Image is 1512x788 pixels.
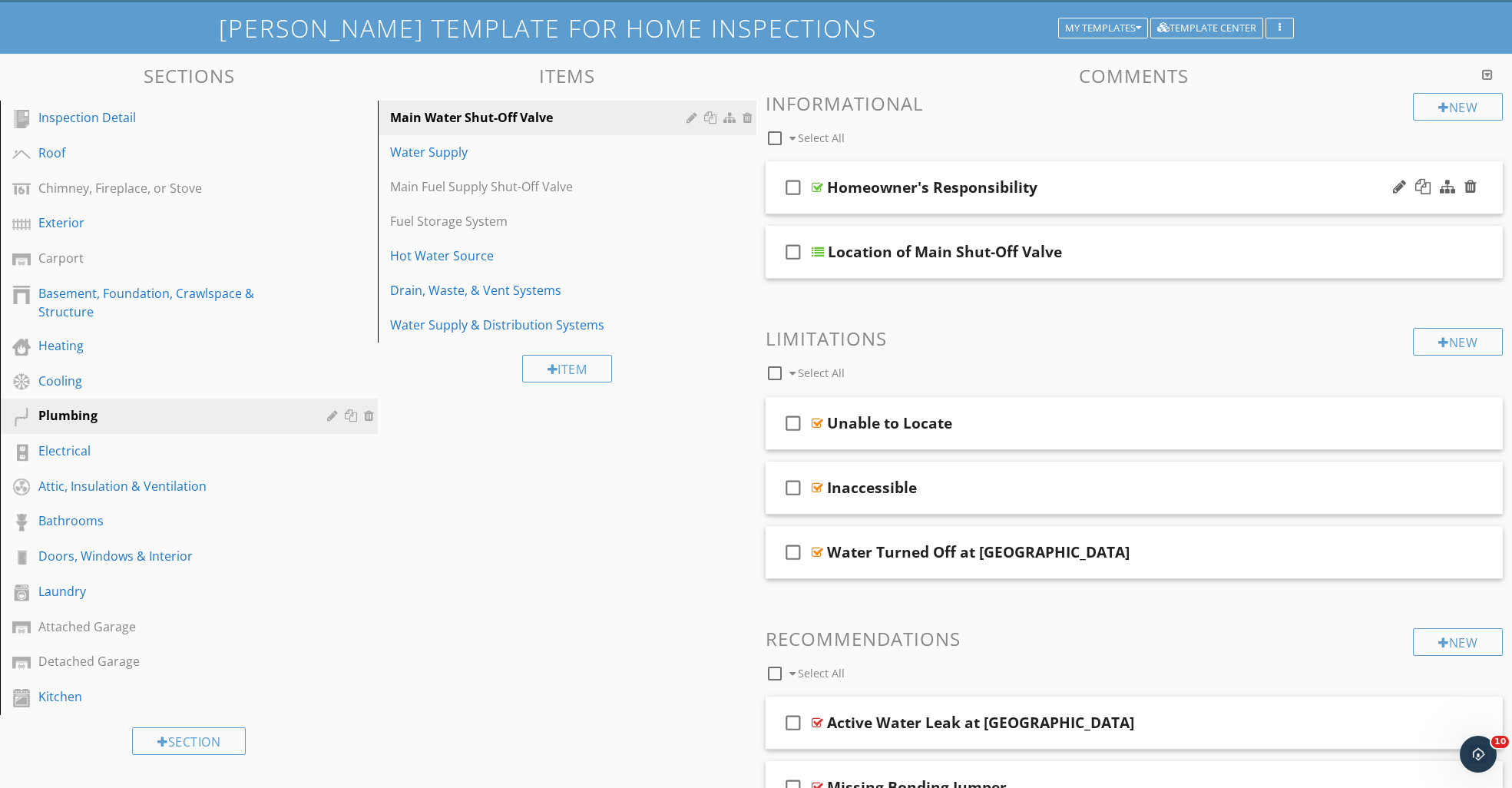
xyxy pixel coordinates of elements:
[827,178,1037,197] div: Homeowner's Responsibility
[378,65,756,86] h3: Items
[1460,736,1497,773] iframe: Intercom live chat
[781,534,806,571] i: check_box_outline_blank
[132,727,246,755] div: Section
[390,177,690,196] div: Main Fuel Supply Shut-Off Valve
[1157,23,1256,34] div: Template Center
[38,144,305,162] div: Roof
[38,617,305,636] div: Attached Garage
[38,406,305,425] div: Plumbing
[781,169,806,206] i: check_box_outline_blank
[1413,628,1503,656] div: New
[1150,18,1263,39] button: Template Center
[38,372,305,390] div: Cooling
[219,15,1294,41] h1: [PERSON_NAME] Template for Home Inspections
[38,512,305,530] div: Bathrooms
[1058,18,1148,39] button: My Templates
[766,328,1504,349] h3: Limitations
[38,108,305,127] div: Inspection Detail
[390,143,690,161] div: Water Supply
[827,714,1134,732] div: Active Water Leak at [GEOGRAPHIC_DATA]
[38,284,305,321] div: Basement, Foundation, Crawlspace & Structure
[781,405,806,442] i: check_box_outline_blank
[38,214,305,232] div: Exterior
[522,355,613,382] div: Item
[766,65,1504,86] h3: Comments
[827,543,1130,561] div: Water Turned Off at [GEOGRAPHIC_DATA]
[798,131,845,145] span: Select All
[781,469,806,506] i: check_box_outline_blank
[827,414,952,432] div: Unable to Locate
[1413,328,1503,356] div: New
[38,547,305,565] div: Doors, Windows & Interior
[1413,93,1503,121] div: New
[781,704,806,741] i: check_box_outline_blank
[828,243,1062,261] div: Location of Main Shut-Off Valve
[38,336,305,355] div: Heating
[390,316,690,334] div: Water Supply & Distribution Systems
[38,652,305,670] div: Detached Garage
[766,93,1504,114] h3: Informational
[390,281,690,300] div: Drain, Waste, & Vent Systems
[781,233,806,270] i: check_box_outline_blank
[38,582,305,601] div: Laundry
[798,366,845,380] span: Select All
[38,249,305,267] div: Carport
[38,477,305,495] div: Attic, Insulation & Ventilation
[798,666,845,680] span: Select All
[390,212,690,230] div: Fuel Storage System
[766,628,1504,649] h3: Recommendations
[38,179,305,197] div: Chimney, Fireplace, or Stove
[1065,23,1141,34] div: My Templates
[1150,20,1263,34] a: Template Center
[38,442,305,460] div: Electrical
[827,478,917,497] div: Inaccessible
[38,687,305,706] div: Kitchen
[1491,736,1509,748] span: 10
[390,247,690,265] div: Hot Water Source
[390,108,690,127] div: Main Water Shut-Off Valve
